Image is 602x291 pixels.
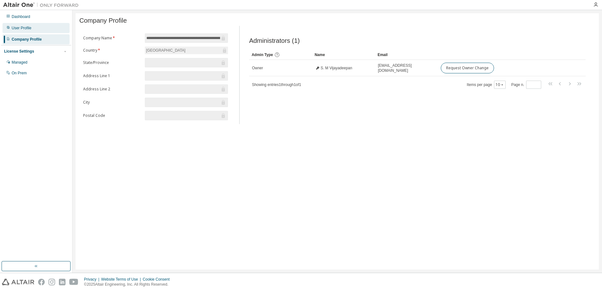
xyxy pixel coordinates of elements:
span: S. M Vijayadeepan [321,66,352,71]
div: [GEOGRAPHIC_DATA] [145,47,186,54]
button: Request Owner Change [441,63,494,73]
span: Admin Type [252,53,273,57]
span: Owner [252,66,263,71]
label: State/Province [83,60,141,65]
img: Altair One [3,2,82,8]
div: User Profile [12,26,31,31]
div: Website Terms of Use [101,277,143,282]
img: linkedin.svg [59,279,65,285]
div: Privacy [84,277,101,282]
div: Company Profile [12,37,42,42]
div: Cookie Consent [143,277,173,282]
div: On Prem [12,71,27,76]
label: Address Line 2 [83,87,141,92]
div: Managed [12,60,27,65]
div: Email [378,50,435,60]
p: © 2025 Altair Engineering, Inc. All Rights Reserved. [84,282,173,287]
div: Dashboard [12,14,30,19]
label: Company Name [83,36,141,41]
span: [EMAIL_ADDRESS][DOMAIN_NAME] [378,63,435,73]
label: Country [83,48,141,53]
div: License Settings [4,49,34,54]
img: facebook.svg [38,279,45,285]
img: youtube.svg [69,279,78,285]
label: Postal Code [83,113,141,118]
span: Company Profile [79,17,127,24]
span: Items per page [467,81,506,89]
div: Name [315,50,372,60]
span: Administrators (1) [249,37,300,44]
span: Page n. [511,81,541,89]
img: instagram.svg [48,279,55,285]
div: [GEOGRAPHIC_DATA] [145,47,228,54]
span: Showing entries 1 through 1 of 1 [252,83,301,87]
label: Address Line 1 [83,73,141,78]
img: altair_logo.svg [2,279,34,285]
label: City [83,100,141,105]
button: 10 [496,82,504,87]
